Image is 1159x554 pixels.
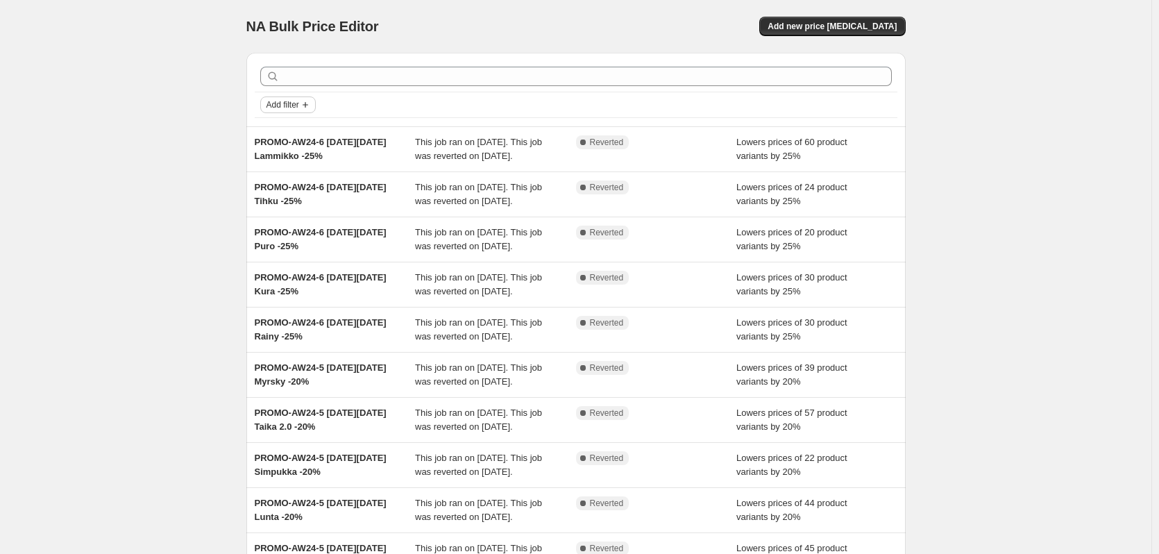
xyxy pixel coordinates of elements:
[255,182,387,206] span: PROMO-AW24-6 [DATE][DATE] Tihku -25%
[415,362,542,387] span: This job ran on [DATE]. This job was reverted on [DATE].
[759,17,905,36] button: Add new price [MEDICAL_DATA]
[590,137,624,148] span: Reverted
[736,272,847,296] span: Lowers prices of 30 product variants by 25%
[260,96,316,113] button: Add filter
[736,453,847,477] span: Lowers prices of 22 product variants by 20%
[415,498,542,522] span: This job ran on [DATE]. This job was reverted on [DATE].
[736,317,847,342] span: Lowers prices of 30 product variants by 25%
[590,498,624,509] span: Reverted
[590,362,624,373] span: Reverted
[590,227,624,238] span: Reverted
[590,453,624,464] span: Reverted
[736,137,847,161] span: Lowers prices of 60 product variants by 25%
[590,408,624,419] span: Reverted
[736,227,847,251] span: Lowers prices of 20 product variants by 25%
[255,498,387,522] span: PROMO-AW24-5 [DATE][DATE] Lunta -20%
[255,362,387,387] span: PROMO-AW24-5 [DATE][DATE] Myrsky -20%
[255,453,387,477] span: PROMO-AW24-5 [DATE][DATE] Simpukka -20%
[415,137,542,161] span: This job ran on [DATE]. This job was reverted on [DATE].
[255,227,387,251] span: PROMO-AW24-6 [DATE][DATE] Puro -25%
[246,19,379,34] span: NA Bulk Price Editor
[736,498,847,522] span: Lowers prices of 44 product variants by 20%
[415,272,542,296] span: This job ran on [DATE]. This job was reverted on [DATE].
[590,543,624,554] span: Reverted
[736,182,847,206] span: Lowers prices of 24 product variants by 25%
[255,317,387,342] span: PROMO-AW24-6 [DATE][DATE] Rainy -25%
[736,362,847,387] span: Lowers prices of 39 product variants by 20%
[590,317,624,328] span: Reverted
[415,182,542,206] span: This job ran on [DATE]. This job was reverted on [DATE].
[415,408,542,432] span: This job ran on [DATE]. This job was reverted on [DATE].
[590,182,624,193] span: Reverted
[267,99,299,110] span: Add filter
[590,272,624,283] span: Reverted
[415,453,542,477] span: This job ran on [DATE]. This job was reverted on [DATE].
[255,272,387,296] span: PROMO-AW24-6 [DATE][DATE] Kura -25%
[736,408,847,432] span: Lowers prices of 57 product variants by 20%
[255,137,387,161] span: PROMO-AW24-6 [DATE][DATE] Lammikko -25%
[415,227,542,251] span: This job ran on [DATE]. This job was reverted on [DATE].
[768,21,897,32] span: Add new price [MEDICAL_DATA]
[415,317,542,342] span: This job ran on [DATE]. This job was reverted on [DATE].
[255,408,387,432] span: PROMO-AW24-5 [DATE][DATE] Taika 2.0 -20%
